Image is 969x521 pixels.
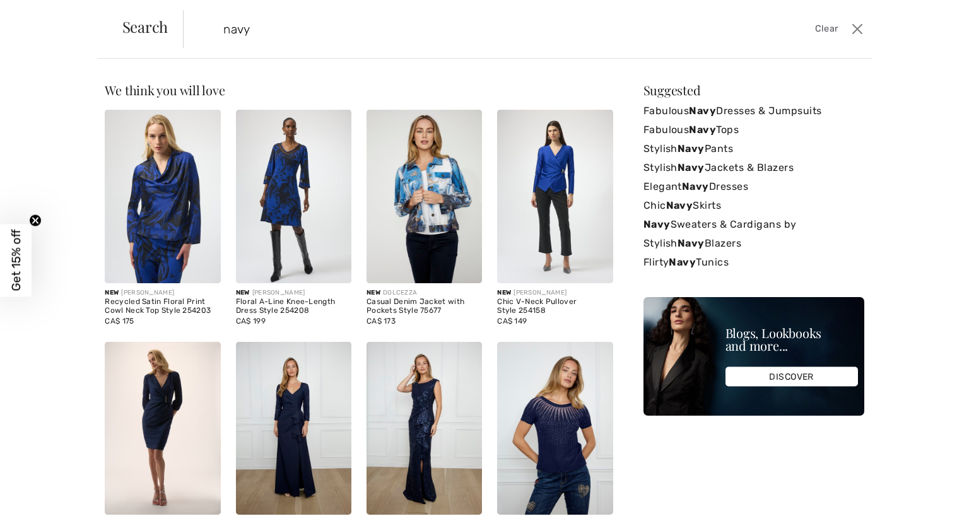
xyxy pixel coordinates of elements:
span: CA$ 199 [236,317,266,325]
img: Bodycon Knee-Length Dress Style 254711. Midnight Blue [105,342,220,515]
img: Blogs, Lookbooks and more... [643,297,864,416]
a: FlirtyNavyTunics [643,253,864,272]
a: StylishNavyPants [643,139,864,158]
button: Close [848,19,867,39]
span: Help [28,9,54,20]
span: New [105,289,119,296]
div: Blogs, Lookbooks and more... [725,327,858,352]
img: Recycled Satin Floral Print Cowl Neck Top Style 254203. Black/Royal Sapphire [105,110,220,283]
span: Clear [815,22,838,36]
div: Casual Denim Jacket with Pockets Style 75677 [367,298,482,315]
img: Casual Denim Jacket with Pockets Style 75677. As sample [367,110,482,283]
a: NavySweaters & Cardigans by [643,215,864,234]
div: Floral A-Line Knee-Length Dress Style 254208 [236,298,351,315]
strong: Navy [678,161,705,173]
img: Floral A-Line Knee-Length Dress Style 254208. Black/Royal Sapphire [236,110,351,283]
a: StylishNavyBlazers [643,234,864,253]
strong: Navy [678,237,705,249]
span: CA$ 149 [497,317,527,325]
div: [PERSON_NAME] [497,288,613,298]
span: Get 15% off [9,230,23,291]
div: DOLCEZZA [367,288,482,298]
strong: Navy [666,199,693,211]
img: Floor-Length Sequin Sheath Dress Style 81122751. Navy [367,342,482,515]
div: [PERSON_NAME] [236,288,351,298]
span: New [497,289,511,296]
span: New [236,289,250,296]
img: Crew Neck Pullover Style 259759. Midnight [497,342,613,515]
img: Chic V-Neck Pullover Style 254158. Royal Sapphire 163 [497,110,613,283]
span: CA$ 175 [105,317,134,325]
a: ChicNavySkirts [643,196,864,215]
span: New [367,289,380,296]
div: Recycled Satin Floral Print Cowl Neck Top Style 254203 [105,298,220,315]
strong: Navy [643,218,671,230]
a: StylishNavyJackets & Blazers [643,158,864,177]
div: Chic V-Neck Pullover Style 254158 [497,298,613,315]
span: CA$ 173 [367,317,396,325]
strong: Navy [669,256,696,268]
span: Search [122,19,168,34]
input: TYPE TO SEARCH [214,10,690,48]
strong: Navy [682,180,709,192]
strong: Navy [678,143,705,155]
img: Floor-Length Sheath Dress Style 8134326. Navy [236,342,351,515]
a: ElegantNavyDresses [643,177,864,196]
strong: Navy [689,105,716,117]
a: FabulousNavyTops [643,120,864,139]
a: FabulousNavyDresses & Jumpsuits [643,102,864,120]
div: [PERSON_NAME] [105,288,220,298]
span: We think you will love [105,81,225,98]
strong: Navy [689,124,716,136]
div: DISCOVER [725,367,858,387]
div: Suggested [643,84,864,97]
button: Close teaser [29,214,42,227]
